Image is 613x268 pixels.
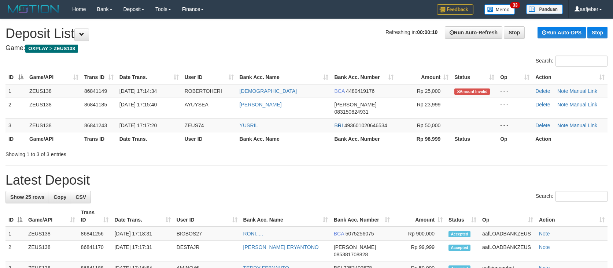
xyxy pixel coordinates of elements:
th: Bank Acc. Number [331,132,396,146]
td: - - - [497,118,532,132]
th: Bank Acc. Name: activate to sort column ascending [240,206,331,227]
th: Status: activate to sort column ascending [446,206,479,227]
img: MOTION_logo.png [5,4,61,15]
span: Copy 5075256075 to clipboard [346,231,374,237]
span: ZEUS74 [185,122,204,128]
th: User ID [182,132,237,146]
th: Action: activate to sort column ascending [532,71,608,84]
span: [DATE] 17:17:20 [119,122,157,128]
span: Rp 50,000 [417,122,441,128]
td: ZEUS138 [25,241,78,261]
span: BCA [334,231,344,237]
span: Show 25 rows [10,194,44,200]
a: Manual Link [570,88,598,94]
span: 33 [510,2,520,8]
a: Stop [587,27,608,38]
th: Bank Acc. Number: activate to sort column ascending [331,206,393,227]
a: Copy [49,191,71,203]
label: Search: [536,56,608,67]
span: BCA [334,88,344,94]
div: Showing 1 to 3 of 3 entries [5,148,250,158]
td: ZEUS138 [26,84,81,98]
a: [PERSON_NAME] ERYANTONO [243,244,319,250]
span: AYUYSEA [185,102,208,107]
a: Run Auto-Refresh [445,26,502,39]
th: Trans ID [81,132,117,146]
span: [PERSON_NAME] [334,102,376,107]
span: Copy 4480419176 to clipboard [346,88,374,94]
td: DESTAJR [174,241,240,261]
span: [DATE] 17:14:34 [119,88,157,94]
td: 2 [5,98,26,118]
span: Copy 493601020646534 to clipboard [344,122,387,128]
a: [DEMOGRAPHIC_DATA] [240,88,297,94]
th: User ID: activate to sort column ascending [174,206,240,227]
th: Status [451,132,497,146]
span: Rp 25,000 [417,88,441,94]
input: Search: [555,56,608,67]
td: ZEUS138 [26,98,81,118]
a: Delete [535,88,550,94]
a: YUSRIL [240,122,258,128]
span: ROBERTOHERI [185,88,222,94]
th: Game/API [26,132,81,146]
img: Button%20Memo.svg [484,4,515,15]
th: ID [5,132,26,146]
th: Date Trans.: activate to sort column ascending [117,71,182,84]
a: Delete [535,102,550,107]
th: Game/API: activate to sort column ascending [26,71,81,84]
span: 86841149 [84,88,107,94]
th: Action [532,132,608,146]
th: Trans ID: activate to sort column ascending [81,71,117,84]
td: Rp 900,000 [393,227,446,241]
span: CSV [75,194,86,200]
a: RONI..... [243,231,263,237]
th: Op [497,132,532,146]
th: Bank Acc. Name: activate to sort column ascending [237,71,332,84]
label: Search: [536,191,608,202]
th: Status: activate to sort column ascending [451,71,497,84]
td: ZEUS138 [25,227,78,241]
span: 86841243 [84,122,107,128]
h1: Deposit List [5,26,608,41]
th: ID: activate to sort column descending [5,71,26,84]
strong: 00:00:10 [417,29,437,35]
th: Action: activate to sort column ascending [536,206,608,227]
td: - - - [497,98,532,118]
span: Copy [53,194,66,200]
h4: Game: [5,45,608,52]
td: aafLOADBANKZEUS [479,241,536,261]
td: 86841256 [78,227,112,241]
td: aafLOADBANKZEUS [479,227,536,241]
a: Manual Link [570,122,598,128]
a: Manual Link [570,102,598,107]
span: Accepted [448,231,470,237]
th: Amount: activate to sort column ascending [396,71,451,84]
span: 86841185 [84,102,107,107]
td: 1 [5,84,26,98]
span: OXPLAY > ZEUS138 [25,45,78,53]
a: Note [557,88,568,94]
td: 2 [5,241,25,261]
h1: Latest Deposit [5,173,608,188]
a: Note [539,231,550,237]
td: [DATE] 17:17:31 [111,241,173,261]
span: Rp 23,999 [417,102,441,107]
td: - - - [497,84,532,98]
a: Stop [504,26,525,39]
th: Date Trans. [117,132,182,146]
span: Accepted [448,245,470,251]
a: Show 25 rows [5,191,49,203]
span: Refreshing in: [385,29,437,35]
th: User ID: activate to sort column ascending [182,71,237,84]
td: ZEUS138 [26,118,81,132]
td: BIGBOS27 [174,227,240,241]
a: [PERSON_NAME] [240,102,282,107]
th: Trans ID: activate to sort column ascending [78,206,112,227]
input: Search: [555,191,608,202]
th: Op: activate to sort column ascending [497,71,532,84]
span: Copy 085381708828 to clipboard [334,252,368,257]
th: ID: activate to sort column descending [5,206,25,227]
a: Note [557,122,568,128]
th: Bank Acc. Number: activate to sort column ascending [331,71,396,84]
